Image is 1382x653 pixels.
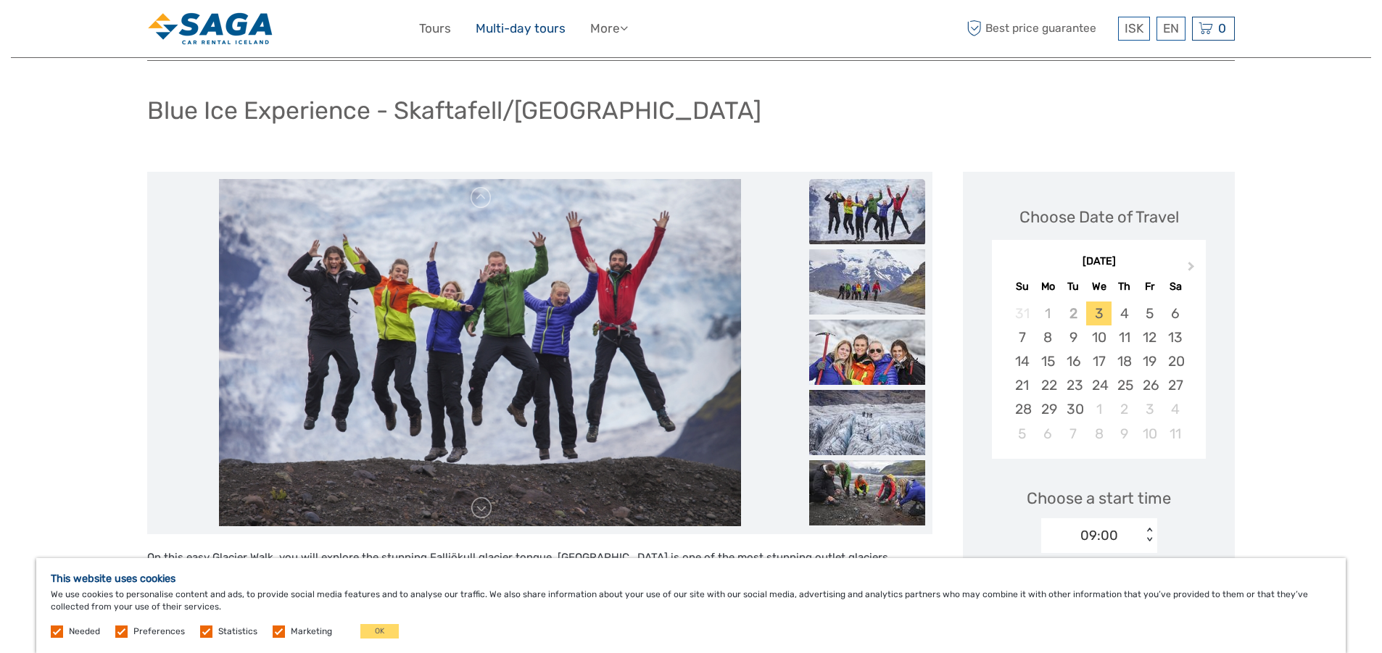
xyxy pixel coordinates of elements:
[1080,526,1118,545] div: 09:00
[133,625,185,638] label: Preferences
[1125,21,1143,36] span: ISK
[1137,397,1162,421] div: Choose Friday, October 3rd, 2025
[69,625,100,638] label: Needed
[1181,258,1204,281] button: Next Month
[1027,487,1171,509] span: Choose a start time
[1086,277,1112,296] div: We
[1162,422,1188,446] div: Choose Saturday, October 11th, 2025
[1009,301,1035,325] div: Not available Sunday, August 31st, 2025
[1112,373,1137,397] div: Choose Thursday, September 25th, 2025
[809,320,925,385] img: c48d0c51145843e281dc5720332bcd6c_slider_thumbnail.jpeg
[1137,373,1162,397] div: Choose Friday, September 26th, 2025
[1009,349,1035,373] div: Choose Sunday, September 14th, 2025
[1162,373,1188,397] div: Choose Saturday, September 27th, 2025
[1086,301,1112,325] div: Choose Wednesday, September 3rd, 2025
[1086,325,1112,349] div: Choose Wednesday, September 10th, 2025
[809,460,925,525] img: bc22b205e99f4b2ba778a93db2fed966_slider_thumbnail.jpeg
[419,18,451,39] a: Tours
[1061,373,1086,397] div: Choose Tuesday, September 23rd, 2025
[1112,325,1137,349] div: Choose Thursday, September 11th, 2025
[1137,301,1162,325] div: Choose Friday, September 5th, 2025
[1019,206,1179,228] div: Choose Date of Travel
[1061,397,1086,421] div: Choose Tuesday, September 30th, 2025
[1112,277,1137,296] div: Th
[1061,325,1086,349] div: Choose Tuesday, September 9th, 2025
[147,96,761,125] h1: Blue Ice Experience - Skaftafell/[GEOGRAPHIC_DATA]
[36,558,1346,653] div: We use cookies to personalise content and ads, to provide social media features and to analyse ou...
[1137,422,1162,446] div: Choose Friday, October 10th, 2025
[1112,422,1137,446] div: Choose Thursday, October 9th, 2025
[1009,373,1035,397] div: Choose Sunday, September 21st, 2025
[20,25,164,37] p: We're away right now. Please check back later!
[1162,397,1188,421] div: Choose Saturday, October 4th, 2025
[1137,277,1162,296] div: Fr
[1086,373,1112,397] div: Choose Wednesday, September 24th, 2025
[809,249,925,315] img: c5d7a40a5add4003b57054ba6f717318_slider_thumbnail.jpeg
[51,573,1331,585] h5: This website uses cookies
[219,179,741,527] img: 1a14e0d1d8534baf98402cbdbb21dca6_main_slider.jpeg
[1086,422,1112,446] div: Choose Wednesday, October 8th, 2025
[360,624,399,639] button: OK
[1009,422,1035,446] div: Choose Sunday, October 5th, 2025
[1137,325,1162,349] div: Choose Friday, September 12th, 2025
[1009,397,1035,421] div: Choose Sunday, September 28th, 2025
[1061,422,1086,446] div: Choose Tuesday, October 7th, 2025
[1143,528,1155,543] div: < >
[1112,301,1137,325] div: Choose Thursday, September 4th, 2025
[1162,349,1188,373] div: Choose Saturday, September 20th, 2025
[1035,277,1061,296] div: Mo
[963,17,1114,41] span: Best price guarantee
[1086,397,1112,421] div: Choose Wednesday, October 1st, 2025
[1162,301,1188,325] div: Choose Saturday, September 6th, 2025
[996,301,1201,446] div: month 2025-09
[1112,397,1137,421] div: Choose Thursday, October 2nd, 2025
[1112,349,1137,373] div: Choose Thursday, September 18th, 2025
[1035,422,1061,446] div: Choose Monday, October 6th, 2025
[1162,277,1188,296] div: Sa
[218,625,257,638] label: Statistics
[1137,349,1162,373] div: Choose Friday, September 19th, 2025
[1035,301,1061,325] div: Not available Monday, September 1st, 2025
[809,390,925,455] img: f51aa6b70f934721b9b693138127f4b1_slider_thumbnail.jpeg
[291,625,332,638] label: Marketing
[992,254,1206,270] div: [DATE]
[167,22,184,40] button: Open LiveChat chat widget
[590,18,628,39] a: More
[1086,349,1112,373] div: Choose Wednesday, September 17th, 2025
[1035,397,1061,421] div: Choose Monday, September 29th, 2025
[147,549,932,586] p: On this easy Glacier Walk, you will explore the stunning Falljökull glacier tongue. [GEOGRAPHIC_D...
[476,18,566,39] a: Multi-day tours
[1162,325,1188,349] div: Choose Saturday, September 13th, 2025
[1157,17,1186,41] div: EN
[1009,277,1035,296] div: Su
[809,179,925,244] img: 1a14e0d1d8534baf98402cbdbb21dca6_slider_thumbnail.jpeg
[1009,325,1035,349] div: Choose Sunday, September 7th, 2025
[1061,277,1086,296] div: Tu
[1061,349,1086,373] div: Choose Tuesday, September 16th, 2025
[147,11,274,46] img: 3406-8afaa5dc-78b9-46c7-9589-349034b5856c_logo_small.png
[1061,301,1086,325] div: Not available Tuesday, September 2nd, 2025
[1035,325,1061,349] div: Choose Monday, September 8th, 2025
[1216,21,1228,36] span: 0
[1035,349,1061,373] div: Choose Monday, September 15th, 2025
[1035,373,1061,397] div: Choose Monday, September 22nd, 2025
